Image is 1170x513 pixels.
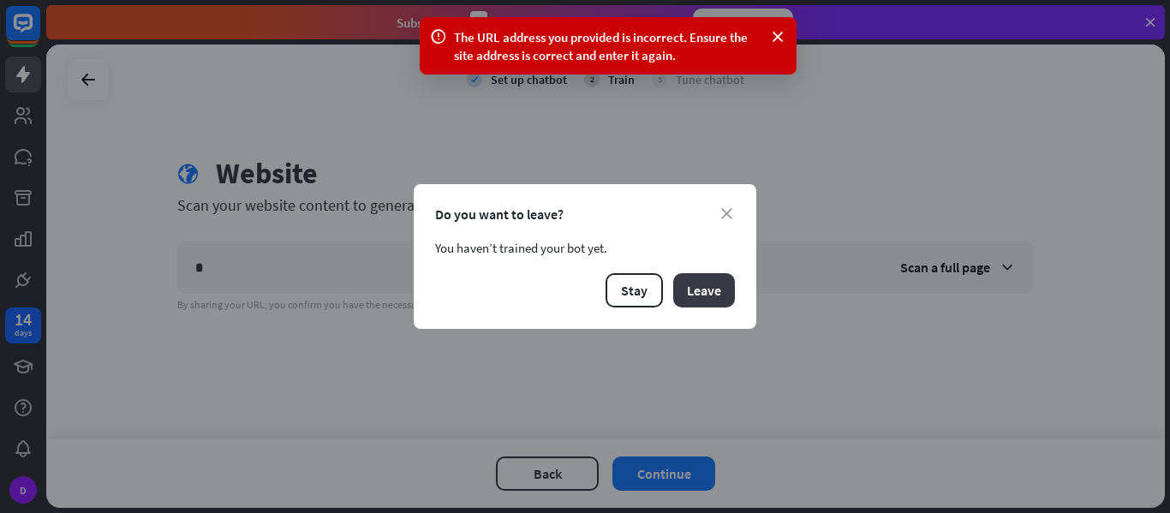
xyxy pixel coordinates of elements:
button: Stay [606,273,663,307]
div: The URL address you provided is incorrect. Ensure the site address is correct and enter it again. [454,28,762,64]
div: You haven’t trained your bot yet. [435,240,735,256]
button: Open LiveChat chat widget [14,7,65,58]
div: Do you want to leave? [435,206,735,223]
button: Leave [673,273,735,307]
i: close [721,208,732,219]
